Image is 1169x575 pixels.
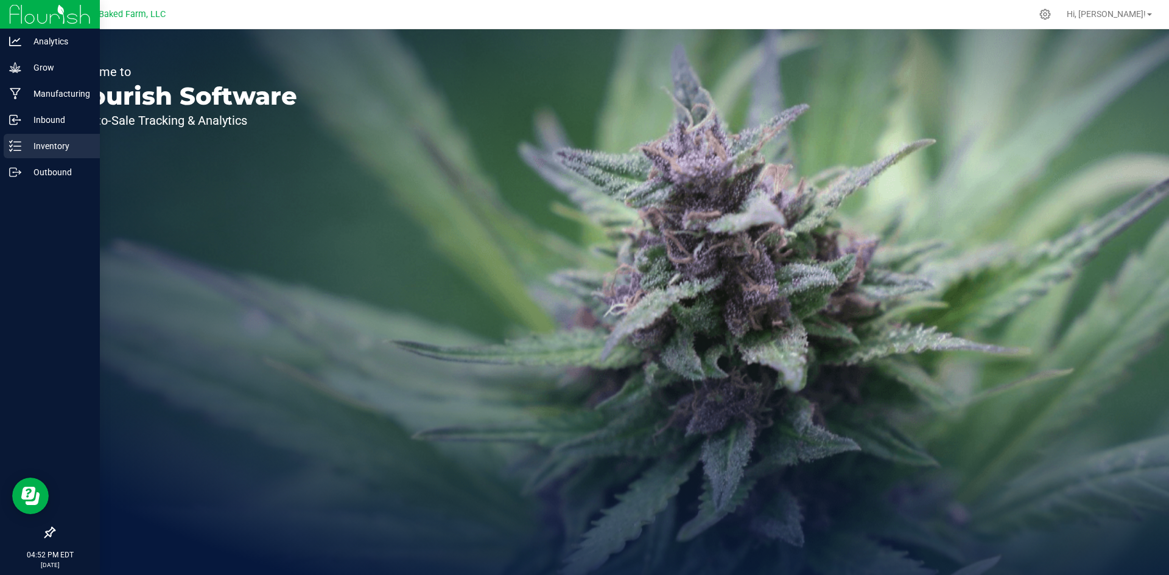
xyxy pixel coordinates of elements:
[5,560,94,570] p: [DATE]
[66,114,297,127] p: Seed-to-Sale Tracking & Analytics
[9,35,21,47] inline-svg: Analytics
[9,114,21,126] inline-svg: Inbound
[9,140,21,152] inline-svg: Inventory
[9,88,21,100] inline-svg: Manufacturing
[9,166,21,178] inline-svg: Outbound
[5,549,94,560] p: 04:52 PM EDT
[12,478,49,514] iframe: Resource center
[83,9,166,19] span: SunBaked Farm, LLC
[21,113,94,127] p: Inbound
[9,61,21,74] inline-svg: Grow
[1037,9,1053,20] div: Manage settings
[21,86,94,101] p: Manufacturing
[1067,9,1146,19] span: Hi, [PERSON_NAME]!
[21,60,94,75] p: Grow
[21,139,94,153] p: Inventory
[21,34,94,49] p: Analytics
[21,165,94,179] p: Outbound
[66,84,297,108] p: Flourish Software
[66,66,297,78] p: Welcome to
